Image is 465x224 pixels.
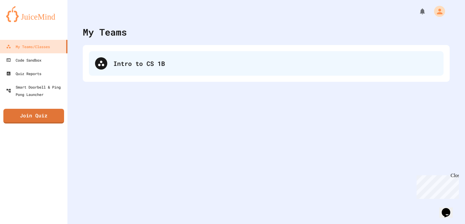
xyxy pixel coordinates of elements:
div: My Teams/Classes [6,43,50,50]
div: Quiz Reports [6,70,41,77]
div: Chat with us now!Close [2,2,42,39]
iframe: chat widget [414,173,459,199]
div: My Account [428,4,447,18]
a: Join Quiz [3,109,64,123]
div: My Teams [83,25,127,39]
img: logo-orange.svg [6,6,61,22]
div: Intro to CS 1B [113,59,437,68]
iframe: chat widget [439,199,459,218]
div: Smart Doorbell & Ping Pong Launcher [6,83,65,98]
div: Intro to CS 1B [89,51,444,76]
div: Code Sandbox [6,56,41,64]
div: My Notifications [407,6,428,17]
